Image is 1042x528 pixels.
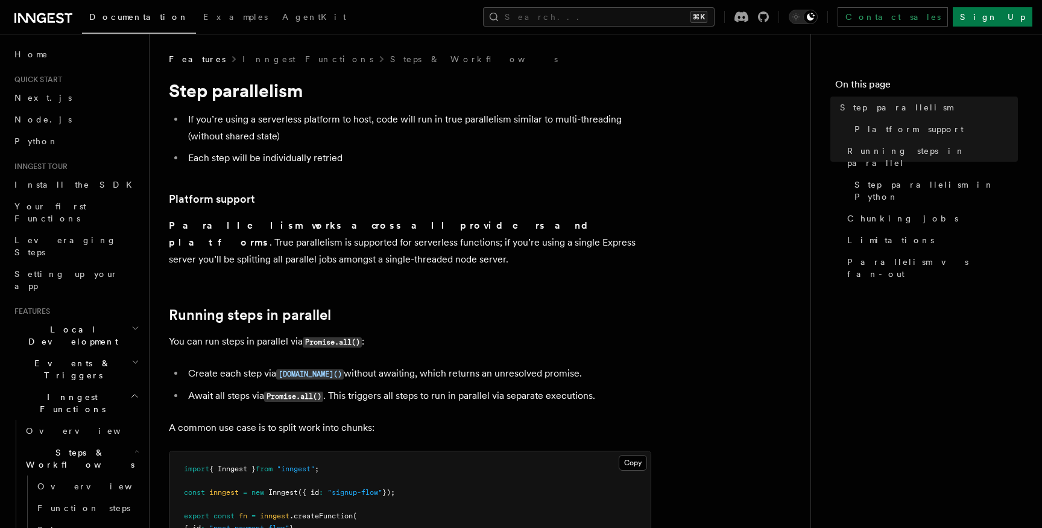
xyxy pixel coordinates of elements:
[276,367,344,379] a: [DOMAIN_NAME]()
[10,307,50,316] span: Features
[21,420,142,442] a: Overview
[37,503,130,513] span: Function steps
[854,123,964,135] span: Platform support
[842,140,1018,174] a: Running steps in parallel
[298,488,319,497] span: ({ id
[264,392,323,402] code: Promise.all()
[10,162,68,171] span: Inngest tour
[26,426,150,436] span: Overview
[14,115,72,124] span: Node.js
[209,465,256,473] span: { Inngest }
[184,465,209,473] span: import
[10,75,62,84] span: Quick start
[169,217,651,268] p: . True parallelism is supported for serverless functions; if you’re using a single Express server...
[251,512,256,520] span: =
[282,12,346,22] span: AgentKit
[690,11,707,23] kbd: ⌘K
[169,333,651,351] p: You can run steps in parallel via :
[276,369,344,380] code: [DOMAIN_NAME]()
[315,465,319,473] span: ;
[184,488,205,497] span: const
[209,488,239,497] span: inngest
[268,488,298,497] span: Inngest
[850,118,1018,140] a: Platform support
[169,53,226,65] span: Features
[275,4,353,33] a: AgentKit
[243,488,247,497] span: =
[319,488,323,497] span: :
[89,12,189,22] span: Documentation
[239,512,247,520] span: fn
[169,191,255,208] a: Platform support
[789,10,818,24] button: Toggle dark mode
[847,145,1018,169] span: Running steps in parallel
[390,53,558,65] a: Steps & Workflows
[203,12,268,22] span: Examples
[251,488,264,497] span: new
[14,180,139,189] span: Install the SDK
[21,447,134,471] span: Steps & Workflows
[838,7,948,27] a: Contact sales
[10,319,142,352] button: Local Development
[289,512,353,520] span: .createFunction
[842,229,1018,251] a: Limitations
[213,512,235,520] span: const
[185,365,651,383] li: Create each step via without awaiting, which returns an unresolved promise.
[33,497,142,519] a: Function steps
[169,419,651,436] p: A common use case is to split work into chunks:
[10,174,142,196] a: Install the SDK
[10,130,142,152] a: Python
[256,465,273,473] span: from
[37,482,162,491] span: Overview
[840,101,953,113] span: Step parallelism
[82,4,196,34] a: Documentation
[850,174,1018,208] a: Step parallelism in Python
[14,202,86,223] span: Your first Functions
[14,48,48,60] span: Home
[854,179,1018,203] span: Step parallelism in Python
[327,488,382,497] span: "signup-flow"
[33,476,142,497] a: Overview
[483,7,715,27] button: Search...⌘K
[242,53,373,65] a: Inngest Functions
[835,77,1018,97] h4: On this page
[10,229,142,263] a: Leveraging Steps
[14,136,58,146] span: Python
[185,111,651,145] li: If you’re using a serverless platform to host, code will run in true parallelism similar to multi...
[10,196,142,229] a: Your first Functions
[169,220,598,248] strong: Parallelism works across all providers and platforms
[185,150,651,167] li: Each step will be individually retried
[260,512,289,520] span: inngest
[619,455,647,471] button: Copy
[10,87,142,109] a: Next.js
[14,93,72,103] span: Next.js
[184,512,209,520] span: export
[185,387,651,405] li: Await all steps via . This triggers all steps to run in parallel via separate executions.
[382,488,395,497] span: });
[196,4,275,33] a: Examples
[10,43,142,65] a: Home
[10,263,142,297] a: Setting up your app
[10,357,131,381] span: Events & Triggers
[14,235,116,257] span: Leveraging Steps
[847,256,1018,280] span: Parallelism vs fan-out
[169,307,331,323] a: Running steps in parallel
[847,212,958,224] span: Chunking jobs
[835,97,1018,118] a: Step parallelism
[842,251,1018,285] a: Parallelism vs fan-out
[842,208,1018,229] a: Chunking jobs
[10,323,131,348] span: Local Development
[10,109,142,130] a: Node.js
[10,352,142,386] button: Events & Triggers
[277,465,315,473] span: "inngest"
[14,269,118,291] span: Setting up your app
[21,442,142,476] button: Steps & Workflows
[10,391,130,415] span: Inngest Functions
[169,80,651,101] h1: Step parallelism
[10,386,142,420] button: Inngest Functions
[353,512,357,520] span: (
[303,337,362,348] code: Promise.all()
[953,7,1032,27] a: Sign Up
[847,234,934,246] span: Limitations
